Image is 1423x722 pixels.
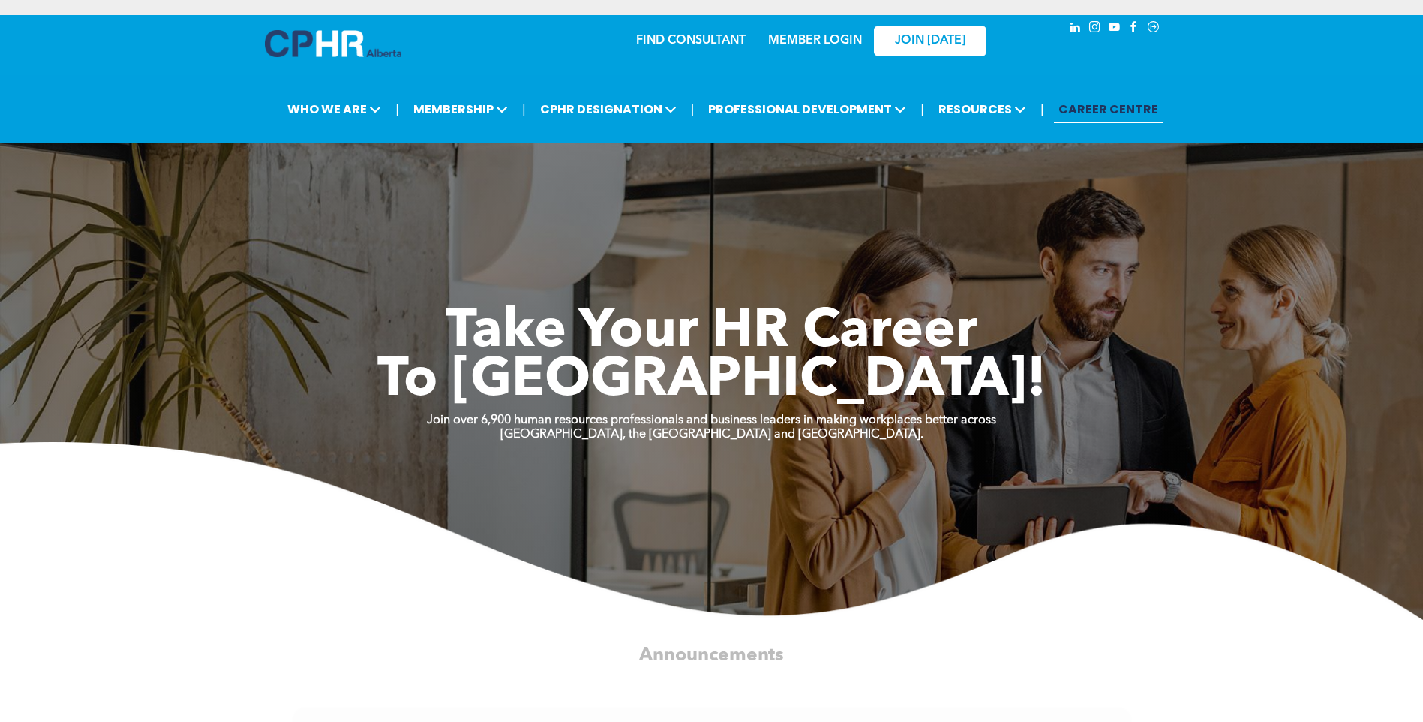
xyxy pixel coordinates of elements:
[377,354,1046,408] span: To [GEOGRAPHIC_DATA]!
[691,94,695,125] li: |
[536,95,681,123] span: CPHR DESIGNATION
[934,95,1031,123] span: RESOURCES
[895,34,965,48] span: JOIN [DATE]
[427,414,996,426] strong: Join over 6,900 human resources professionals and business leaders in making workplaces better ac...
[1145,19,1162,39] a: Social network
[768,35,862,47] a: MEMBER LOGIN
[920,94,924,125] li: |
[1126,19,1142,39] a: facebook
[704,95,911,123] span: PROFESSIONAL DEVELOPMENT
[265,30,401,57] img: A blue and white logo for cp alberta
[1087,19,1103,39] a: instagram
[500,429,923,441] strong: [GEOGRAPHIC_DATA], the [GEOGRAPHIC_DATA] and [GEOGRAPHIC_DATA].
[446,305,977,359] span: Take Your HR Career
[1040,94,1044,125] li: |
[1054,95,1163,123] a: CAREER CENTRE
[1067,19,1084,39] a: linkedin
[409,95,512,123] span: MEMBERSHIP
[395,94,399,125] li: |
[874,26,986,56] a: JOIN [DATE]
[639,646,784,665] span: Announcements
[283,95,386,123] span: WHO WE ARE
[522,94,526,125] li: |
[1106,19,1123,39] a: youtube
[636,35,746,47] a: FIND CONSULTANT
